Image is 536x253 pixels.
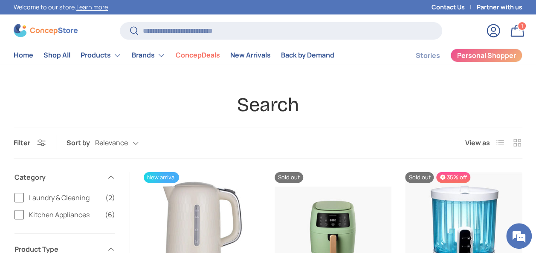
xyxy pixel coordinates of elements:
[465,138,490,148] span: View as
[436,172,470,183] span: 35% off
[14,92,522,117] h1: Search
[75,47,127,64] summary: Products
[67,138,95,148] label: Sort by
[105,193,115,203] span: (2)
[29,210,100,220] span: Kitchen Appliances
[521,23,523,29] span: 1
[281,47,334,63] a: Back by Demand
[127,47,171,64] summary: Brands
[14,172,101,182] span: Category
[477,3,522,12] a: Partner with us
[14,47,334,64] nav: Primary
[29,193,100,203] span: Laundry & Cleaning
[43,47,70,63] a: Shop All
[76,3,108,11] a: Learn more
[14,47,33,63] a: Home
[4,165,162,195] textarea: Type your message and hit 'Enter'
[457,52,516,59] span: Personal Shopper
[140,4,160,25] div: Minimize live chat window
[14,138,46,147] button: Filter
[416,47,440,64] a: Stories
[105,210,115,220] span: (6)
[14,24,78,37] img: ConcepStore
[395,47,522,64] nav: Secondary
[14,138,30,147] span: Filter
[14,3,108,12] p: Welcome to our store.
[95,135,156,150] button: Relevance
[95,139,128,147] span: Relevance
[176,47,220,63] a: ConcepDeals
[432,3,477,12] a: Contact Us
[144,172,179,183] span: New arrival
[49,74,118,160] span: We're online!
[405,172,434,183] span: Sold out
[275,172,303,183] span: Sold out
[14,162,115,193] summary: Category
[230,47,271,63] a: New Arrivals
[450,49,522,62] a: Personal Shopper
[44,48,143,59] div: Chat with us now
